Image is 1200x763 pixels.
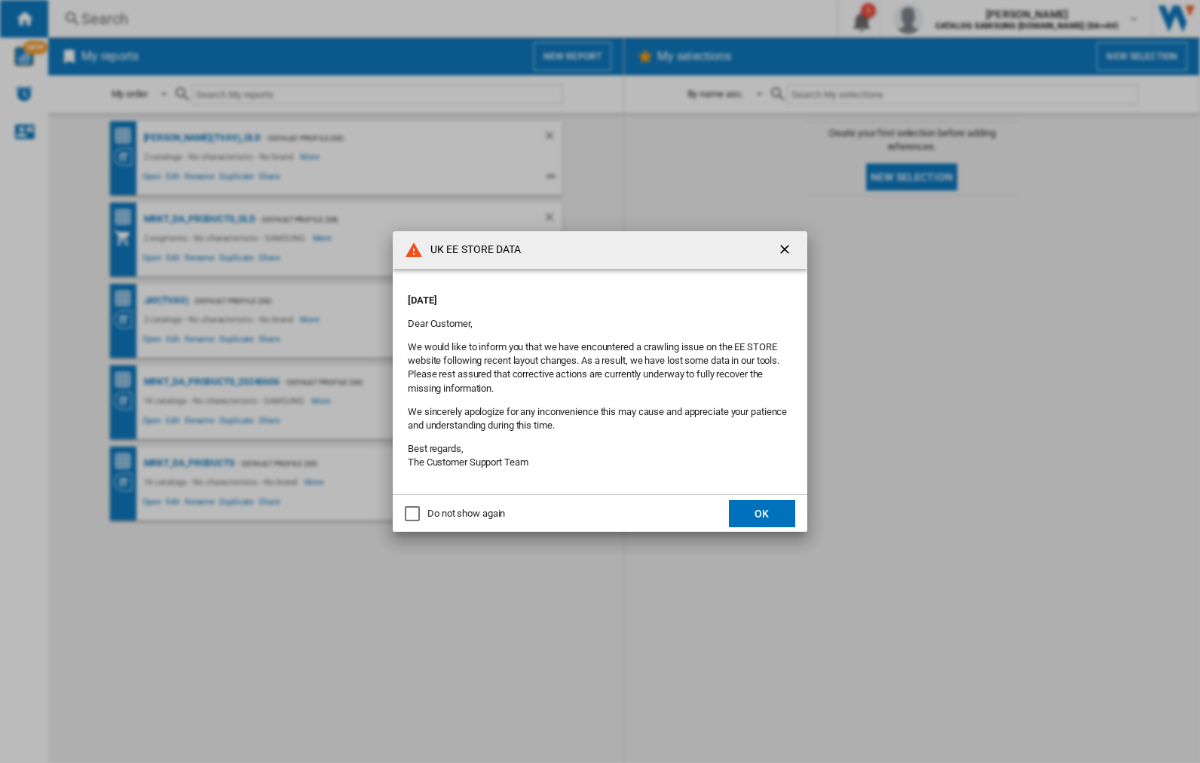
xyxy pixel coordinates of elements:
[771,235,801,265] button: getI18NText('BUTTONS.CLOSE_DIALOG')
[408,442,792,469] p: Best regards, The Customer Support Team
[408,405,792,432] p: We sincerely apologize for any inconvenience this may cause and appreciate your patience and unde...
[423,243,522,258] h4: UK EE STORE DATA
[729,500,795,527] button: OK
[408,340,792,395] p: We would like to inform you that we have encountered a crawling issue on the EE STORE website fol...
[408,317,792,331] p: Dear Customer,
[408,295,436,306] strong: [DATE]
[427,507,505,520] div: Do not show again
[405,507,505,521] md-checkbox: Do not show again
[777,242,795,260] ng-md-icon: getI18NText('BUTTONS.CLOSE_DIALOG')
